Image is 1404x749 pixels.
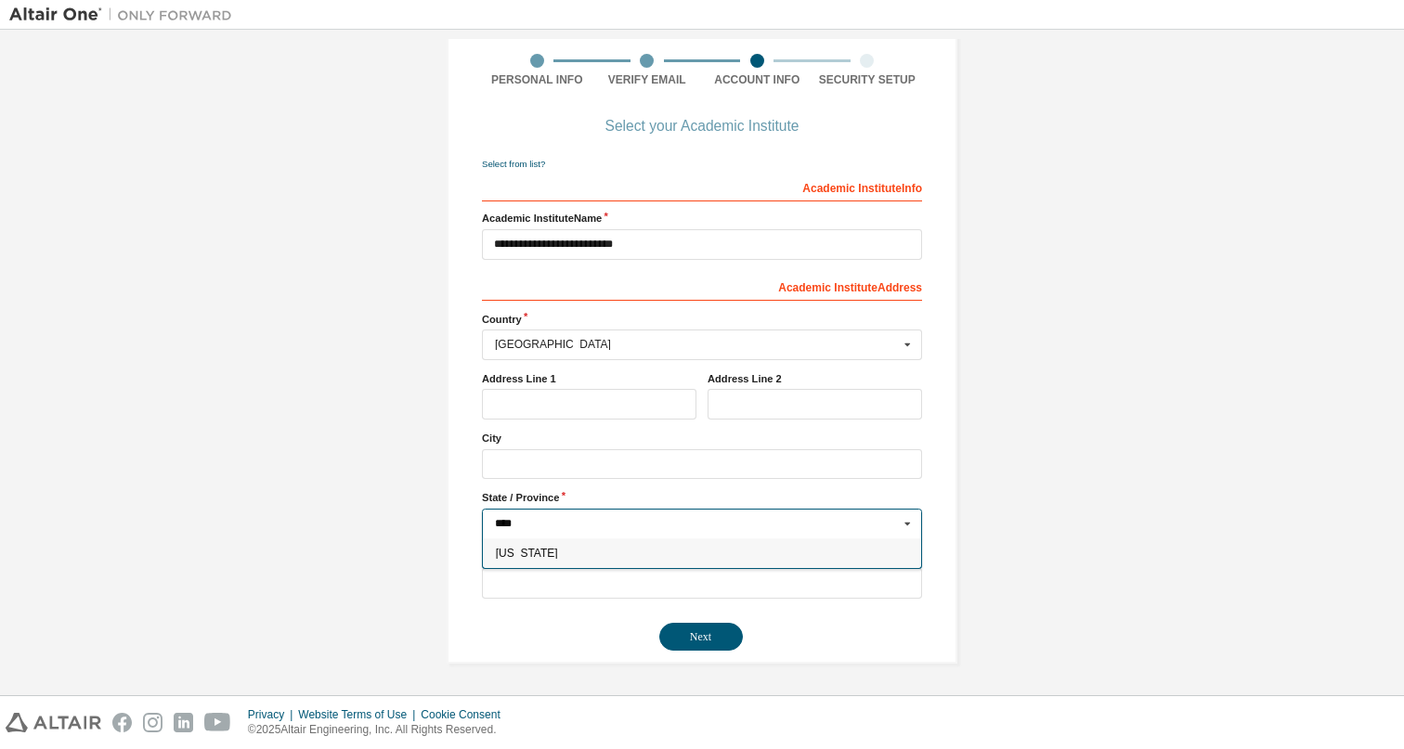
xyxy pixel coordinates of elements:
[659,623,743,651] button: Next
[298,707,421,722] div: Website Terms of Use
[482,159,545,169] a: Select from list?
[482,312,922,327] label: Country
[482,211,922,226] label: Academic Institute Name
[592,72,703,87] div: Verify Email
[702,72,812,87] div: Account Info
[495,339,899,350] div: [GEOGRAPHIC_DATA]
[421,707,511,722] div: Cookie Consent
[482,72,592,87] div: Personal Info
[9,6,241,24] img: Altair One
[248,707,298,722] div: Privacy
[6,713,101,732] img: altair_logo.svg
[482,172,922,201] div: Academic Institute Info
[204,713,231,732] img: youtube.svg
[605,121,799,132] div: Select your Academic Institute
[248,722,512,738] p: © 2025 Altair Engineering, Inc. All Rights Reserved.
[174,713,193,732] img: linkedin.svg
[482,371,696,386] label: Address Line 1
[812,72,923,87] div: Security Setup
[482,271,922,301] div: Academic Institute Address
[143,713,162,732] img: instagram.svg
[482,490,922,505] label: State / Province
[496,548,909,559] span: [US_STATE]
[708,371,922,386] label: Address Line 2
[112,713,132,732] img: facebook.svg
[482,431,922,446] label: City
